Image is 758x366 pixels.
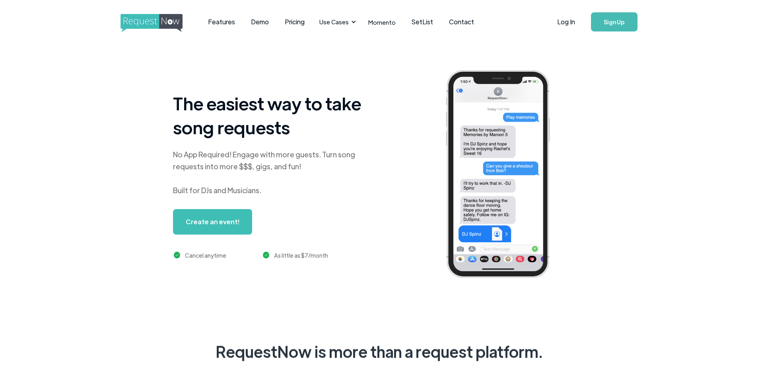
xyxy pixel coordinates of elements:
[121,14,197,32] img: requestnow logo
[591,12,637,31] a: Sign Up
[441,10,482,34] a: Contact
[263,252,270,258] img: green checkmark
[360,10,404,34] a: Momento
[549,8,583,36] a: Log In
[315,10,358,34] div: Use Cases
[121,14,180,30] a: home
[319,18,349,26] div: Use Cases
[173,209,252,235] a: Create an event!
[173,91,372,139] h1: The easiest way to take song requests
[437,65,571,286] img: iphone screenshot
[274,251,328,260] div: As little as $7/month
[185,251,226,260] div: Cancel anytime
[200,10,243,34] a: Features
[277,10,313,34] a: Pricing
[174,252,181,258] img: green checkmark
[243,10,277,34] a: Demo
[173,149,372,196] div: No App Required! Engage with more guests. Turn song requests into more $$$, gigs, and fun! Built ...
[404,10,441,34] a: SetList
